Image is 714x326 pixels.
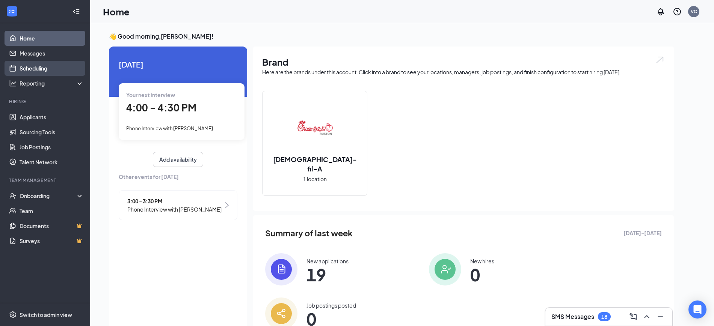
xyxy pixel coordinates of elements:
[103,5,130,18] h1: Home
[629,312,638,321] svg: ComposeMessage
[641,311,653,323] button: ChevronUp
[20,233,84,248] a: SurveysCrown
[673,7,682,16] svg: QuestionInfo
[262,56,665,68] h1: Brand
[20,140,84,155] a: Job Postings
[20,218,84,233] a: DocumentsCrown
[20,80,84,87] div: Reporting
[9,80,17,87] svg: Analysis
[8,8,16,15] svg: WorkstreamLogo
[126,92,175,98] span: Your next interview
[9,98,82,105] div: Hiring
[126,125,213,131] span: Phone Interview with [PERSON_NAME]
[470,268,494,281] span: 0
[20,46,84,61] a: Messages
[127,197,222,205] span: 3:00 - 3:30 PM
[20,155,84,170] a: Talent Network
[9,311,17,318] svg: Settings
[119,173,237,181] span: Other events for [DATE]
[20,311,72,318] div: Switch to admin view
[303,175,327,183] span: 1 location
[153,152,203,167] button: Add availability
[72,8,80,15] svg: Collapse
[127,205,222,213] span: Phone Interview with [PERSON_NAME]
[623,229,662,237] span: [DATE] - [DATE]
[265,227,353,240] span: Summary of last week
[9,192,17,200] svg: UserCheck
[688,300,706,318] div: Open Intercom Messenger
[470,257,494,265] div: New hires
[20,203,84,218] a: Team
[656,7,665,16] svg: Notifications
[306,268,349,281] span: 19
[126,101,196,114] span: 4:00 - 4:30 PM
[306,312,356,326] span: 0
[601,314,607,320] div: 18
[265,253,297,285] img: icon
[655,56,665,64] img: open.6027fd2a22e1237b5b06.svg
[656,312,665,321] svg: Minimize
[20,125,84,140] a: Sourcing Tools
[9,177,82,183] div: Team Management
[20,110,84,125] a: Applicants
[20,31,84,46] a: Home
[691,8,697,15] div: VC
[20,61,84,76] a: Scheduling
[429,253,461,285] img: icon
[20,192,77,200] div: Onboarding
[642,312,651,321] svg: ChevronUp
[306,257,349,265] div: New applications
[109,32,674,41] h3: 👋 Good morning, [PERSON_NAME] !
[654,311,666,323] button: Minimize
[627,311,639,323] button: ComposeMessage
[551,312,594,321] h3: SMS Messages
[291,104,339,152] img: Chick-fil-A
[306,302,356,309] div: Job postings posted
[262,68,665,76] div: Here are the brands under this account. Click into a brand to see your locations, managers, job p...
[263,155,367,173] h2: [DEMOGRAPHIC_DATA]-fil-A
[119,59,237,70] span: [DATE]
